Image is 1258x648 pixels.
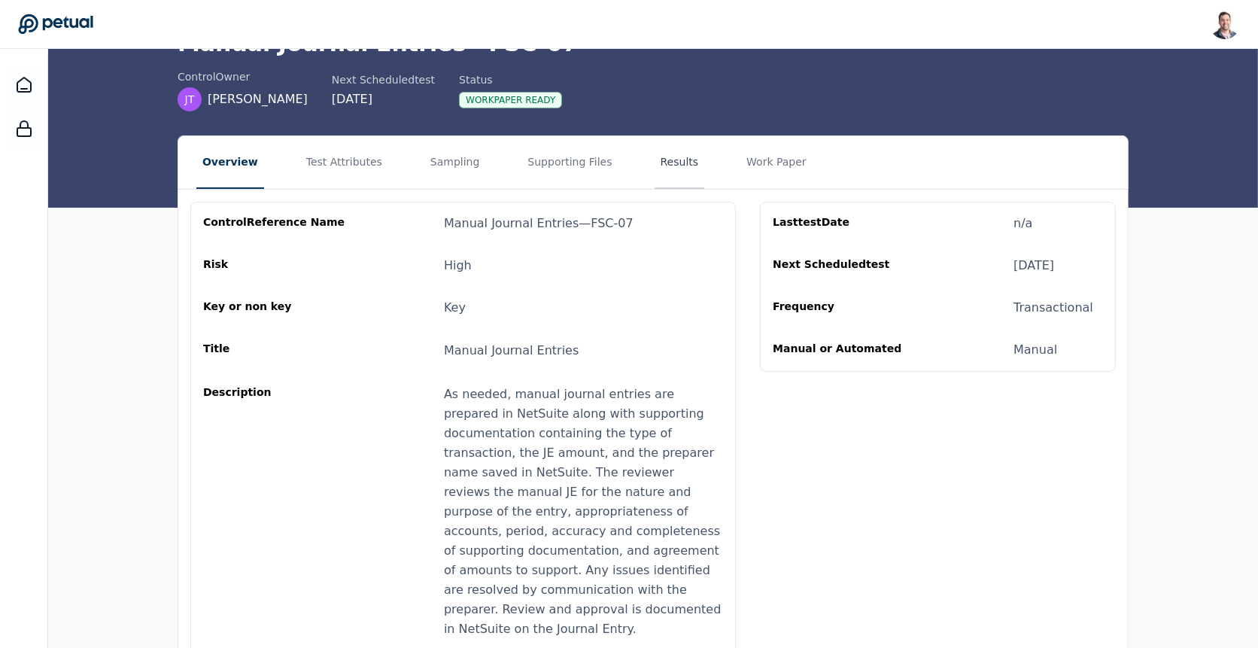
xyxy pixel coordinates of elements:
button: Test Attributes [300,136,388,189]
button: Work Paper [740,136,813,189]
div: Key or non key [203,299,348,317]
div: Status [459,72,562,87]
a: Dashboard [6,67,42,103]
div: control Owner [178,69,308,84]
span: Manual Journal Entries [444,343,579,357]
div: control Reference Name [203,214,348,233]
button: Supporting Files [521,136,618,189]
div: High [444,257,472,275]
div: Risk [203,257,348,275]
div: Manual [1013,341,1057,359]
nav: Tabs [178,136,1128,189]
div: Description [203,385,348,639]
div: n/a [1013,214,1032,233]
div: Transactional [1013,299,1093,317]
a: Go to Dashboard [18,14,93,35]
span: [PERSON_NAME] [208,90,308,108]
div: [DATE] [332,90,435,108]
button: Sampling [424,136,486,189]
button: Overview [196,136,264,189]
div: [DATE] [1013,257,1054,275]
div: Next Scheduled test [773,257,917,275]
div: Manual Journal Entries — FSC-07 [444,214,634,233]
a: SOC [6,111,42,147]
div: Workpaper Ready [459,92,562,108]
div: Key [444,299,466,317]
div: Frequency [773,299,917,317]
button: Results [655,136,705,189]
div: Next Scheduled test [332,72,435,87]
div: As needed, manual journal entries are prepared in NetSuite along with supporting documentation co... [444,385,723,639]
div: Manual or Automated [773,341,917,359]
img: Snir Kodesh [1210,9,1240,39]
div: Last test Date [773,214,917,233]
div: Title [203,341,348,361]
span: JT [185,92,195,107]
